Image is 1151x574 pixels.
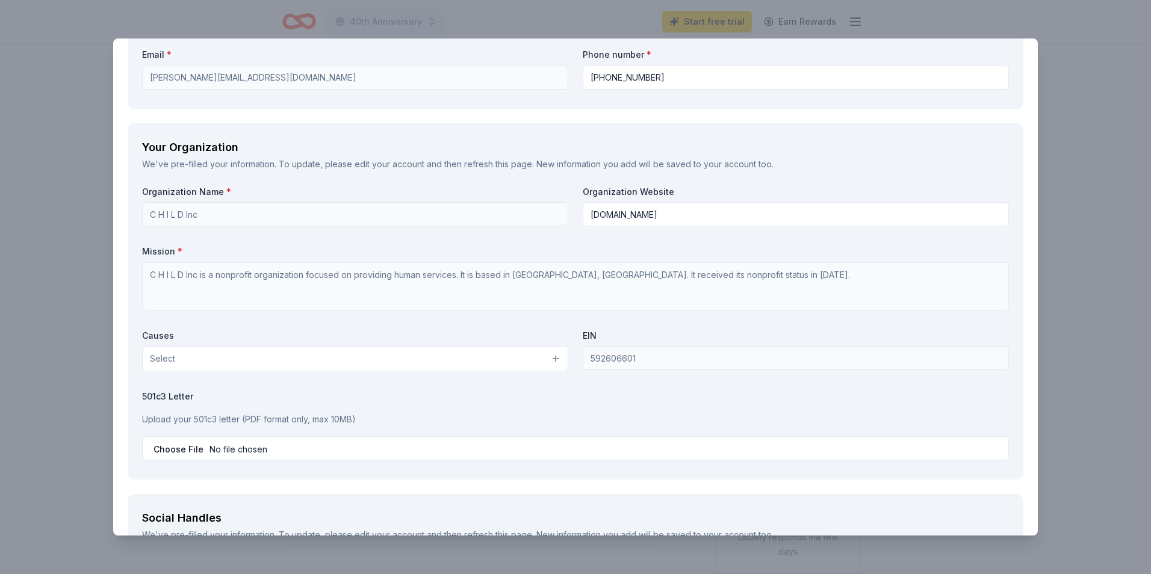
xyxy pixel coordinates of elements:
span: Select [150,351,175,366]
p: Upload your 501c3 letter (PDF format only, max 10MB) [142,412,1009,427]
label: Phone number [583,49,1009,61]
label: Organization Name [142,186,568,198]
div: Social Handles [142,508,1009,528]
a: edit your account [355,529,424,540]
label: Organization Website [583,186,1009,198]
div: We've pre-filled your information. To update, please and then refresh this page. New information ... [142,157,1009,171]
div: We've pre-filled your information. To update, please and then refresh this page. New information ... [142,528,1009,542]
label: EIN [583,330,1009,342]
textarea: C H I L D Inc is a nonprofit organization focused on providing human services. It is based in [GE... [142,262,1009,310]
label: Email [142,49,568,61]
a: edit your account [355,159,424,169]
div: Your Organization [142,138,1009,157]
button: Select [142,346,568,371]
label: Causes [142,330,568,342]
label: Mission [142,245,1009,258]
label: 501c3 Letter [142,390,1009,403]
